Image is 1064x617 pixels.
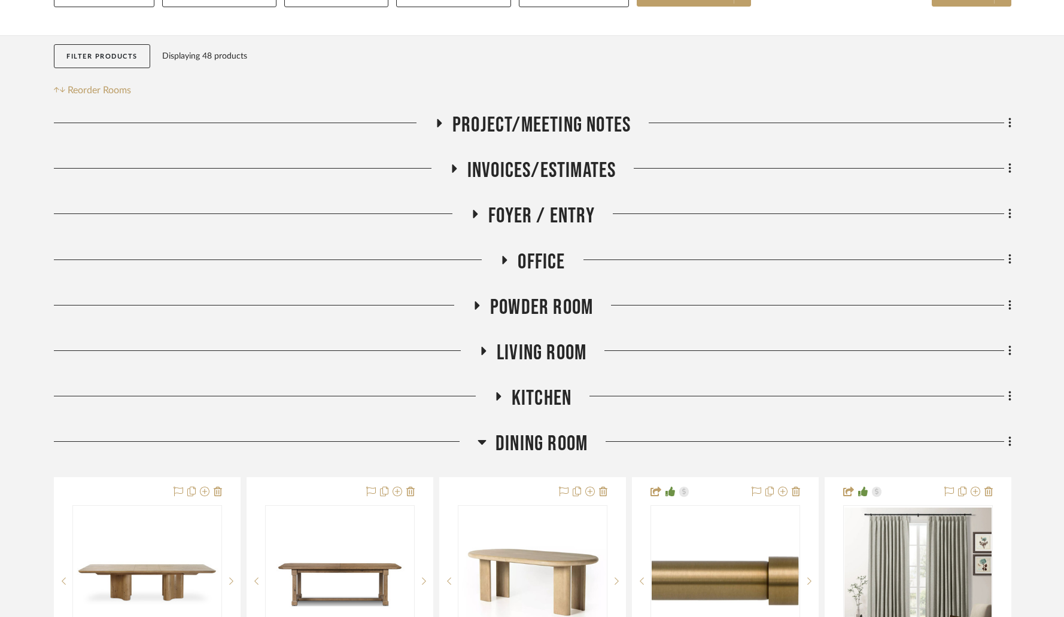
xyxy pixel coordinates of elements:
[68,83,131,97] span: Reorder Rooms
[467,158,616,184] span: Invoices/Estimates
[488,203,595,229] span: Foyer / Entry
[495,431,588,457] span: Dining Room
[490,295,593,320] span: Powder Room
[452,112,631,138] span: Project/Meeting Notes
[497,340,586,366] span: Living Room
[54,44,150,69] button: Filter Products
[54,83,131,97] button: Reorder Rooms
[652,556,799,606] img: Window Curtain Rod End Cap - 1 inch Pole. 120 to 240 Inch. Warm Gold
[518,249,565,275] span: Office
[512,386,571,411] span: Kitchen
[162,44,247,68] div: Displaying 48 products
